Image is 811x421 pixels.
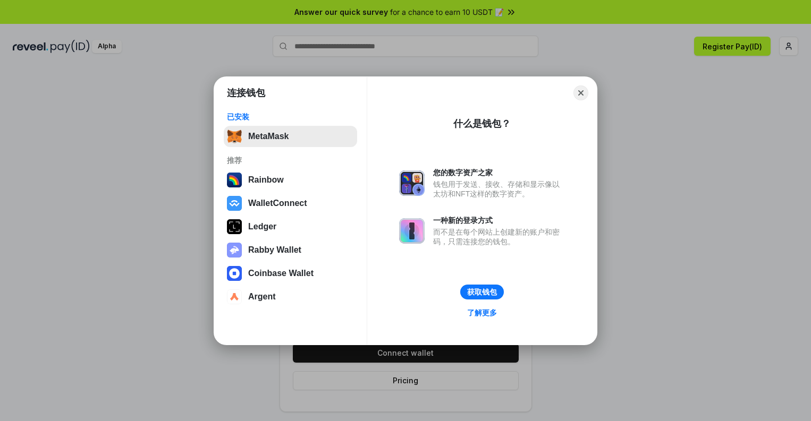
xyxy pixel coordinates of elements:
div: Ledger [248,222,276,231]
button: 获取钱包 [460,285,504,299]
img: svg+xml,%3Csvg%20xmlns%3D%22http%3A%2F%2Fwww.w3.org%2F2000%2Fsvg%22%20fill%3D%22none%22%20viewBox... [399,218,425,244]
div: 推荐 [227,156,354,165]
div: 您的数字资产之家 [433,168,565,177]
div: 了解更多 [467,308,497,317]
img: svg+xml,%3Csvg%20width%3D%2228%22%20height%3D%2228%22%20viewBox%3D%220%200%2028%2028%22%20fill%3D... [227,289,242,304]
div: 钱包用于发送、接收、存储和显示像以太坊和NFT这样的数字资产。 [433,179,565,199]
div: WalletConnect [248,199,307,208]
div: Rainbow [248,175,284,185]
div: 一种新的登录方式 [433,216,565,225]
div: Coinbase Wallet [248,269,314,278]
div: Argent [248,292,276,302]
button: Close [573,85,588,100]
button: MetaMask [224,126,357,147]
div: MetaMask [248,132,289,141]
button: Rabby Wallet [224,239,357,261]
button: Argent [224,286,357,307]
button: Rainbow [224,169,357,191]
img: svg+xml,%3Csvg%20xmlns%3D%22http%3A%2F%2Fwww.w3.org%2F2000%2Fsvg%22%20fill%3D%22none%22%20viewBox... [399,170,425,196]
button: Coinbase Wallet [224,263,357,284]
img: svg+xml,%3Csvg%20width%3D%22120%22%20height%3D%22120%22%20viewBox%3D%220%200%20120%20120%22%20fil... [227,173,242,187]
img: svg+xml,%3Csvg%20width%3D%2228%22%20height%3D%2228%22%20viewBox%3D%220%200%2028%2028%22%20fill%3D... [227,196,242,211]
h1: 连接钱包 [227,87,265,99]
button: Ledger [224,216,357,237]
div: 已安装 [227,112,354,122]
img: svg+xml,%3Csvg%20width%3D%2228%22%20height%3D%2228%22%20viewBox%3D%220%200%2028%2028%22%20fill%3D... [227,266,242,281]
button: WalletConnect [224,193,357,214]
img: svg+xml,%3Csvg%20xmlns%3D%22http%3A%2F%2Fwww.w3.org%2F2000%2Fsvg%22%20fill%3D%22none%22%20viewBox... [227,243,242,257]
img: svg+xml,%3Csvg%20fill%3D%22none%22%20height%3D%2233%22%20viewBox%3D%220%200%2035%2033%22%20width%... [227,129,242,144]
a: 了解更多 [461,306,503,320]
img: svg+xml,%3Csvg%20xmlns%3D%22http%3A%2F%2Fwww.w3.org%2F2000%2Fsvg%22%20width%3D%2228%22%20height%3... [227,219,242,234]
div: Rabby Wallet [248,245,301,255]
div: 而不是在每个网站上创建新的账户和密码，只需连接您的钱包。 [433,227,565,246]
div: 获取钱包 [467,287,497,297]
div: 什么是钱包？ [453,117,511,130]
